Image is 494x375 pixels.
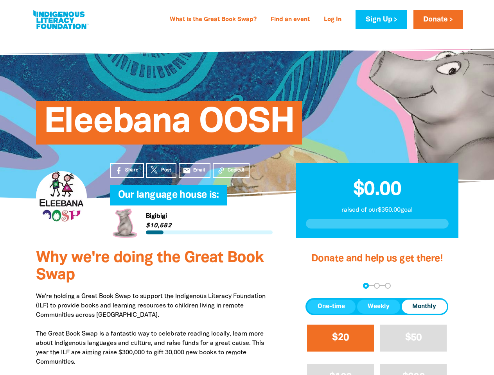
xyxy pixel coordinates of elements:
button: Navigate to step 2 of 3 to enter your details [374,283,380,289]
i: email [183,166,191,175]
button: Navigate to step 1 of 3 to enter your donation amount [363,283,369,289]
a: Post [146,163,176,178]
p: raised of our $350.00 goal [306,205,449,215]
button: Weekly [357,300,400,314]
span: One-time [318,302,345,311]
a: Share [110,163,144,178]
span: Weekly [368,302,390,311]
span: Email [193,167,205,174]
h6: My Team [110,198,273,202]
button: Copied! [213,163,250,178]
button: Monthly [402,300,447,314]
span: Monthly [412,302,436,311]
span: $0.00 [353,181,401,199]
a: Donate [413,10,463,29]
a: Sign Up [356,10,407,29]
span: $50 [405,333,422,342]
span: Eleebana OOSH [44,107,295,145]
button: $50 [380,325,447,352]
a: Find an event [266,14,314,26]
span: Donate and help us get there! [311,254,443,263]
button: One-time [307,300,356,314]
button: Navigate to step 3 of 3 to enter your payment details [385,283,391,289]
span: Copied! [228,167,244,174]
a: What is the Great Book Swap? [165,14,261,26]
a: Log In [319,14,346,26]
span: Why we're doing the Great Book Swap [36,251,264,282]
span: $20 [332,333,349,342]
span: Post [161,167,171,174]
div: Donation frequency [305,298,448,315]
a: emailEmail [179,163,211,178]
span: Our language house is: [118,191,219,205]
button: $20 [307,325,374,352]
span: Share [125,167,138,174]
